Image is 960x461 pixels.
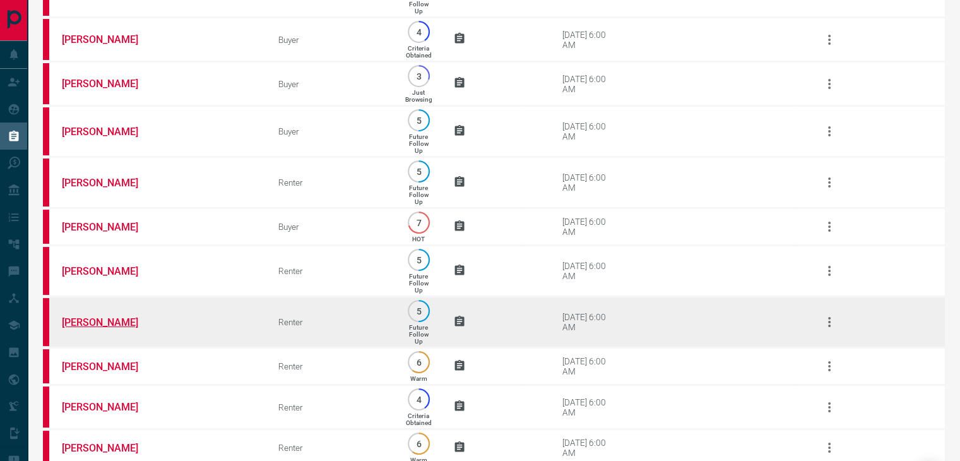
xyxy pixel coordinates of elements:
p: Criteria Obtained [406,45,432,59]
p: Future Follow Up [409,273,429,294]
div: Renter [278,361,384,371]
p: 5 [414,167,424,176]
div: Renter [278,177,384,188]
div: property.ca [43,159,49,207]
a: [PERSON_NAME] [62,78,157,90]
div: [DATE] 6:00 AM [562,74,616,94]
a: [PERSON_NAME] [62,316,157,328]
div: [DATE] 6:00 AM [562,172,616,193]
div: property.ca [43,386,49,428]
div: [DATE] 6:00 AM [562,312,616,332]
p: 5 [414,306,424,316]
div: [DATE] 6:00 AM [562,438,616,458]
div: property.ca [43,247,49,295]
div: [DATE] 6:00 AM [562,356,616,376]
div: Buyer [278,35,384,45]
p: 6 [414,357,424,367]
div: property.ca [43,63,49,104]
div: Renter [278,317,384,327]
div: [DATE] 6:00 AM [562,397,616,417]
a: [PERSON_NAME] [62,221,157,233]
p: 3 [414,71,424,81]
div: property.ca [43,19,49,60]
p: HOT [412,236,425,242]
p: Warm [410,375,427,382]
p: 5 [414,255,424,265]
a: [PERSON_NAME] [62,33,157,45]
div: [DATE] 6:00 AM [562,30,616,50]
a: [PERSON_NAME] [62,126,157,138]
div: [DATE] 6:00 AM [562,121,616,141]
div: Renter [278,402,384,412]
a: [PERSON_NAME] [62,265,157,277]
div: Renter [278,266,384,276]
p: Criteria Obtained [406,412,432,426]
div: property.ca [43,349,49,383]
div: [DATE] 6:00 AM [562,217,616,237]
div: Renter [278,443,384,453]
p: Future Follow Up [409,324,429,345]
div: [DATE] 6:00 AM [562,261,616,281]
p: Future Follow Up [409,133,429,154]
p: 4 [414,27,424,37]
div: Buyer [278,222,384,232]
a: [PERSON_NAME] [62,177,157,189]
p: 7 [414,218,424,227]
div: Buyer [278,79,384,89]
div: property.ca [43,298,49,346]
p: 6 [414,439,424,448]
div: property.ca [43,107,49,155]
a: [PERSON_NAME] [62,361,157,373]
p: Just Browsing [405,89,432,103]
p: 4 [414,395,424,404]
div: Buyer [278,126,384,136]
p: 5 [414,116,424,125]
div: property.ca [43,210,49,244]
a: [PERSON_NAME] [62,442,157,454]
p: Future Follow Up [409,184,429,205]
a: [PERSON_NAME] [62,401,157,413]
